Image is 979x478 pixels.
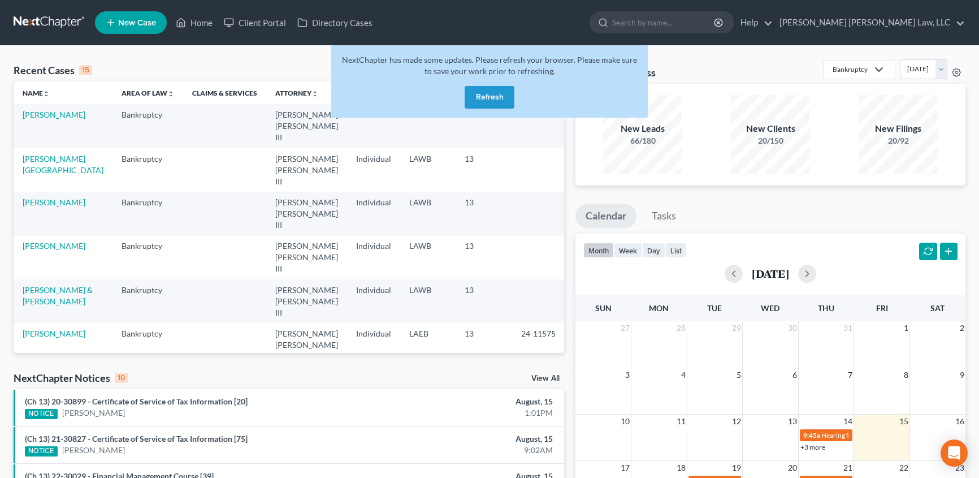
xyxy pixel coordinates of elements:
span: 4 [680,368,687,382]
button: week [614,243,642,258]
span: 11 [675,415,687,428]
a: [PERSON_NAME] [23,110,85,119]
span: NextChapter has made some updates. Please refresh your browser. Please make sure to save your wor... [342,55,637,76]
i: unfold_more [167,91,174,97]
td: Individual [347,236,400,279]
a: [PERSON_NAME] [23,329,85,338]
td: LAWB [400,192,456,235]
td: [PERSON_NAME] [PERSON_NAME] III [266,192,347,235]
button: month [583,243,614,258]
span: 17 [620,461,631,475]
td: Bankruptcy [112,192,183,235]
td: 13 [456,236,512,279]
span: 5 [735,368,742,382]
span: Thu [818,303,834,313]
span: 23 [954,461,965,475]
div: 20/150 [731,135,810,147]
div: 1:01PM [384,407,553,419]
td: 13 [456,148,512,192]
a: [PERSON_NAME] [23,241,85,251]
a: [PERSON_NAME] [PERSON_NAME] Law, LLC [774,12,965,33]
span: Tue [707,303,722,313]
td: Bankruptcy [112,148,183,192]
div: Bankruptcy [833,64,868,74]
i: unfold_more [311,91,318,97]
span: 29 [731,321,742,335]
span: 10 [620,415,631,428]
td: Bankruptcy [112,323,183,367]
span: 15 [898,415,909,428]
span: 19 [731,461,742,475]
button: day [642,243,665,258]
a: Attorneyunfold_more [275,89,318,97]
span: 27 [620,321,631,335]
span: 3 [624,368,631,382]
th: Claims & Services [183,81,266,104]
span: Fri [876,303,888,313]
div: Recent Cases [14,63,92,77]
span: 30 [787,321,798,335]
td: 13 [456,279,512,323]
span: 28 [675,321,687,335]
div: 20/92 [859,135,938,147]
td: 13 [456,323,512,367]
span: 7 [847,368,854,382]
input: Search by name... [612,12,716,33]
a: [PERSON_NAME] [23,197,85,207]
div: August, 15 [384,433,553,445]
a: Client Portal [218,12,292,33]
span: Sun [595,303,612,313]
span: 12 [731,415,742,428]
span: 18 [675,461,687,475]
div: New Leads [603,122,682,135]
span: 20 [787,461,798,475]
span: 14 [842,415,854,428]
div: 9:02AM [384,445,553,456]
td: Individual [347,192,400,235]
span: Sat [930,303,945,313]
button: list [665,243,687,258]
span: 16 [954,415,965,428]
div: NOTICE [25,409,58,419]
span: 8 [903,368,909,382]
td: Individual [347,323,400,367]
td: [PERSON_NAME] [PERSON_NAME] III [266,148,347,192]
a: (Ch 13) 21-30827 - Certificate of Service of Tax Information [75] [25,434,248,443]
div: 10 [115,373,128,383]
span: Hearing for [PERSON_NAME] [821,431,909,440]
a: Directory Cases [292,12,378,33]
span: Mon [649,303,669,313]
td: Bankruptcy [112,236,183,279]
span: 2 [959,321,965,335]
div: August, 15 [384,396,553,407]
td: [PERSON_NAME] [PERSON_NAME] III [266,323,347,367]
span: 6 [791,368,798,382]
span: 9:45a [803,431,820,440]
span: New Case [118,19,156,27]
a: [PERSON_NAME] [62,407,125,419]
span: 1 [903,321,909,335]
span: 31 [842,321,854,335]
span: 13 [787,415,798,428]
td: Bankruptcy [112,279,183,323]
a: Calendar [575,204,636,229]
div: Open Intercom Messenger [941,440,968,467]
td: [PERSON_NAME] [PERSON_NAME] III [266,279,347,323]
h2: [DATE] [752,268,789,279]
span: Wed [761,303,779,313]
td: 13 [456,192,512,235]
div: New Filings [859,122,938,135]
a: (Ch 13) 20-30899 - Certificate of Service of Tax Information [20] [25,397,248,406]
i: unfold_more [43,91,50,97]
a: View All [531,374,560,382]
td: LAWB [400,236,456,279]
a: +3 more [800,443,825,451]
div: 66/180 [603,135,682,147]
span: 22 [898,461,909,475]
span: 21 [842,461,854,475]
a: Help [735,12,773,33]
td: [PERSON_NAME] [PERSON_NAME] III [266,236,347,279]
td: Individual [347,279,400,323]
div: NOTICE [25,446,58,457]
div: NextChapter Notices [14,371,128,385]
